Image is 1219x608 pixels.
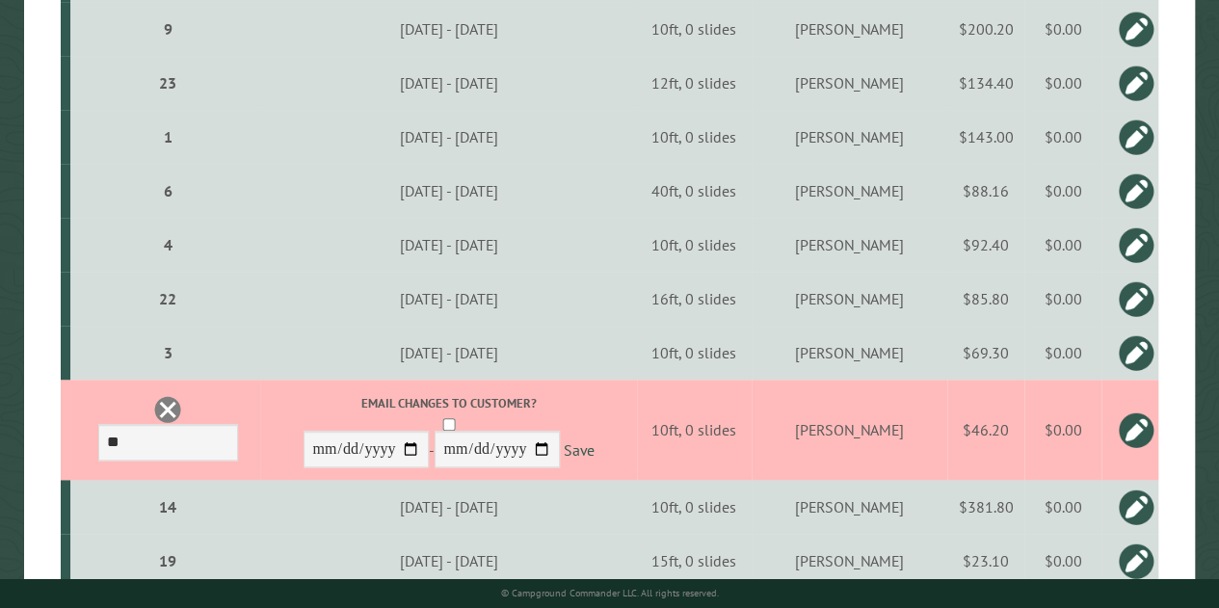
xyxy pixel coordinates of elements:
[1024,110,1101,164] td: $0.00
[264,127,634,146] div: [DATE] - [DATE]
[637,534,752,588] td: 15ft, 0 slides
[752,2,947,56] td: [PERSON_NAME]
[947,272,1024,326] td: $85.80
[947,164,1024,218] td: $88.16
[78,551,257,570] div: 19
[78,343,257,362] div: 3
[1024,164,1101,218] td: $0.00
[264,19,634,39] div: [DATE] - [DATE]
[264,394,634,472] div: -
[947,218,1024,272] td: $92.40
[637,326,752,380] td: 10ft, 0 slides
[264,73,634,93] div: [DATE] - [DATE]
[752,110,947,164] td: [PERSON_NAME]
[752,326,947,380] td: [PERSON_NAME]
[637,164,752,218] td: 40ft, 0 slides
[637,380,752,480] td: 10ft, 0 slides
[78,127,257,146] div: 1
[637,218,752,272] td: 10ft, 0 slides
[947,2,1024,56] td: $200.20
[947,326,1024,380] td: $69.30
[637,110,752,164] td: 10ft, 0 slides
[1024,2,1101,56] td: $0.00
[1024,480,1101,534] td: $0.00
[947,534,1024,588] td: $23.10
[947,110,1024,164] td: $143.00
[78,73,257,93] div: 23
[264,289,634,308] div: [DATE] - [DATE]
[752,218,947,272] td: [PERSON_NAME]
[264,181,634,200] div: [DATE] - [DATE]
[500,587,718,599] small: © Campground Commander LLC. All rights reserved.
[947,480,1024,534] td: $381.80
[78,497,257,516] div: 14
[947,56,1024,110] td: $134.40
[637,272,752,326] td: 16ft, 0 slides
[564,440,595,460] a: Save
[264,394,634,412] label: Email changes to customer?
[1024,380,1101,480] td: $0.00
[637,480,752,534] td: 10ft, 0 slides
[752,380,947,480] td: [PERSON_NAME]
[78,235,257,254] div: 4
[1024,56,1101,110] td: $0.00
[947,380,1024,480] td: $46.20
[637,56,752,110] td: 12ft, 0 slides
[637,2,752,56] td: 10ft, 0 slides
[1024,272,1101,326] td: $0.00
[752,164,947,218] td: [PERSON_NAME]
[78,181,257,200] div: 6
[264,551,634,570] div: [DATE] - [DATE]
[264,235,634,254] div: [DATE] - [DATE]
[264,497,634,516] div: [DATE] - [DATE]
[1024,326,1101,380] td: $0.00
[78,289,257,308] div: 22
[1024,218,1101,272] td: $0.00
[752,56,947,110] td: [PERSON_NAME]
[752,534,947,588] td: [PERSON_NAME]
[1024,534,1101,588] td: $0.00
[78,19,257,39] div: 9
[153,395,182,424] a: Delete this reservation
[752,272,947,326] td: [PERSON_NAME]
[752,480,947,534] td: [PERSON_NAME]
[264,343,634,362] div: [DATE] - [DATE]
